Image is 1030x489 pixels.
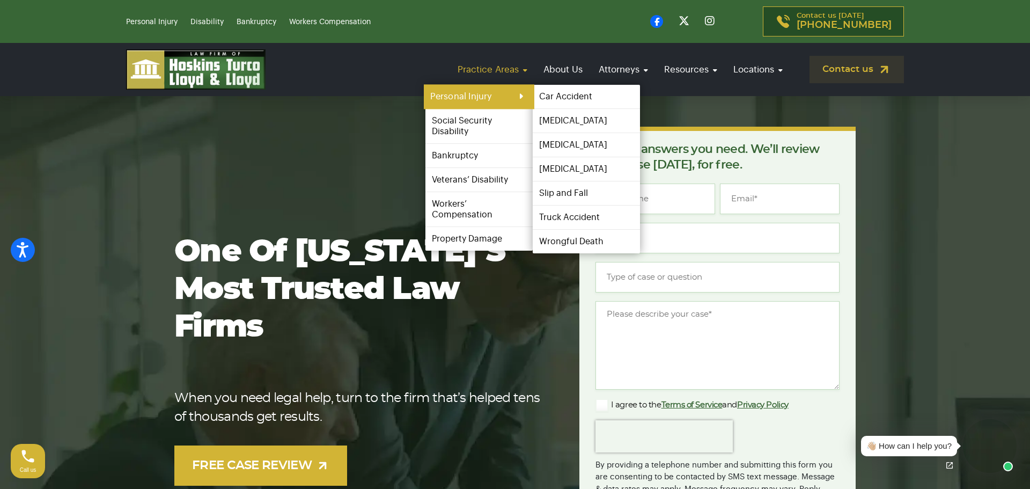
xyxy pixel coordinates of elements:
[533,133,640,157] a: [MEDICAL_DATA]
[425,168,533,192] a: Veterans’ Disability
[595,184,715,214] input: Full Name
[533,230,640,253] a: Wrongful Death
[174,389,545,427] p: When you need legal help, turn to the firm that’s helped tens of thousands get results.
[595,142,840,173] p: Get the answers you need. We’ll review your case [DATE], for free.
[20,467,36,473] span: Call us
[533,206,640,229] a: Truck Accident
[797,20,892,31] span: [PHONE_NUMBER]
[289,18,371,26] a: Workers Compensation
[237,18,276,26] a: Bankruptcy
[659,54,723,85] a: Resources
[595,223,840,253] input: Phone*
[737,401,789,409] a: Privacy Policy
[533,181,640,205] a: Slip and Fall
[425,109,533,143] a: Social Security Disability
[938,454,961,477] a: Open chat
[797,12,892,31] p: Contact us [DATE]
[316,459,329,472] img: arrow-up-right-light.svg
[533,157,640,181] a: [MEDICAL_DATA]
[126,49,266,90] img: logo
[810,56,904,83] a: Contact us
[720,184,840,214] input: Email*
[763,6,904,37] a: Contact us [DATE][PHONE_NUMBER]
[533,85,640,108] a: Car Accident
[533,109,640,133] a: [MEDICAL_DATA]
[866,440,952,452] div: 👋🏼 How can I help you?
[425,227,533,251] a: Property Damage
[174,446,347,486] a: FREE CASE REVIEW
[424,85,534,109] a: Personal Injury
[538,54,588,85] a: About Us
[174,233,545,346] h1: One of [US_STATE]’s most trusted law firms
[595,262,840,293] input: Type of case or question
[126,18,178,26] a: Personal Injury
[661,401,723,409] a: Terms of Service
[595,420,733,452] iframe: reCAPTCHA
[452,54,533,85] a: Practice Areas
[593,54,653,85] a: Attorneys
[190,18,224,26] a: Disability
[425,192,533,227] a: Workers’ Compensation
[728,54,788,85] a: Locations
[595,399,789,412] label: I agree to the and
[425,144,533,167] a: Bankruptcy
